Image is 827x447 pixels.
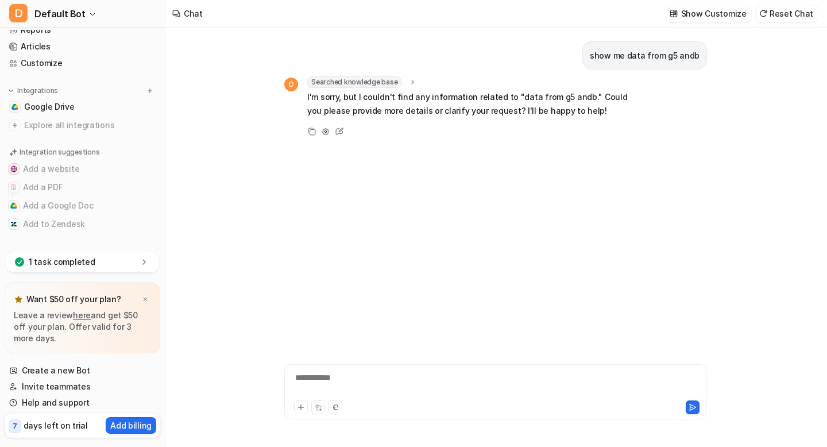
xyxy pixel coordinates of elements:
img: Add to Zendesk [10,221,17,228]
button: Add billing [106,417,156,434]
span: D [284,78,298,91]
p: Integration suggestions [20,147,99,157]
p: Show Customize [681,7,747,20]
img: Add a website [10,165,17,172]
p: 1 task completed [29,256,95,268]
div: Chat [184,7,203,20]
a: Invite teammates [5,379,160,395]
img: expand menu [7,87,15,95]
img: Add a PDF [10,184,17,191]
button: Add a PDFAdd a PDF [5,178,160,196]
p: I'm sorry, but I couldn't find any information related to "data from g5 andb." Could you please p... [307,90,643,118]
img: reset [759,9,767,18]
span: Searched knowledge base [307,76,401,88]
button: Add a websiteAdd a website [5,160,160,178]
button: Add a Google DocAdd a Google Doc [5,196,160,215]
p: Integrations [17,86,58,95]
p: days left on trial [24,419,88,431]
img: menu_add.svg [146,87,154,95]
a: Reports [5,22,160,38]
button: Add to ZendeskAdd to Zendesk [5,215,160,233]
a: Create a new Bot [5,363,160,379]
img: explore all integrations [9,120,21,131]
span: Default Bot [34,6,86,22]
p: 7 [13,421,17,431]
img: star [14,295,23,304]
img: Add a Google Doc [10,202,17,209]
a: Customize [5,55,160,71]
span: Google Drive [24,101,75,113]
p: Want $50 off your plan? [26,294,121,305]
a: here [73,310,91,320]
a: Google DriveGoogle Drive [5,99,160,115]
button: Reset Chat [756,5,818,22]
p: Add billing [110,419,152,431]
img: x [142,296,149,303]
img: Google Drive [11,103,18,110]
a: Help and support [5,395,160,411]
button: Integrations [5,85,61,97]
span: D [9,4,28,22]
span: Explore all integrations [24,116,156,134]
p: Leave a review and get $50 off your plan. Offer valid for 3 more days. [14,310,151,344]
a: Explore all integrations [5,117,160,133]
p: show me data from g5 andb [590,49,700,63]
a: Articles [5,38,160,55]
img: customize [670,9,678,18]
button: Show Customize [666,5,751,22]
